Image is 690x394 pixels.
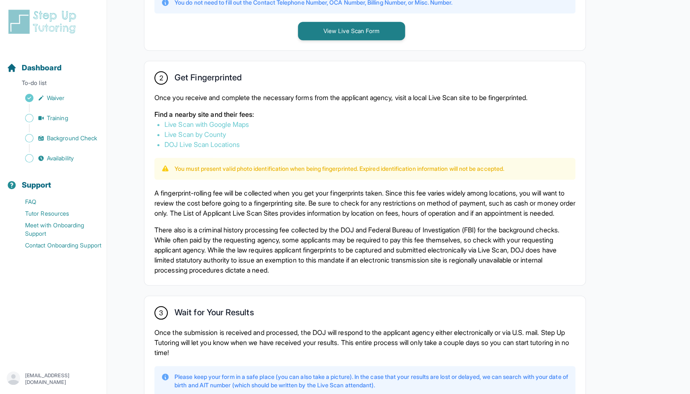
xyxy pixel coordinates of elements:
[164,130,226,139] a: Live Scan by County
[7,152,107,164] a: Availability
[7,112,107,124] a: Training
[154,327,575,358] p: Once the submission is received and processed, the DOJ will respond to the applicant agency eithe...
[7,219,107,239] a: Meet with Onboarding Support
[7,132,107,144] a: Background Check
[47,134,97,142] span: Background Check
[22,179,51,191] span: Support
[174,373,569,389] p: Please keep your form in a safe place (you can also take a picture). In the case that your result...
[154,93,575,103] p: Once you receive and complete the necessary forms from the applicant agency, visit a local Live S...
[7,8,81,35] img: logo
[47,114,68,122] span: Training
[298,26,405,35] a: View Live Scan Form
[7,239,107,251] a: Contact Onboarding Support
[164,140,240,149] a: DOJ Live Scan Locations
[159,308,163,318] span: 3
[154,109,575,119] p: Find a nearby site and their fees:
[3,49,103,77] button: Dashboard
[164,120,249,129] a: Live Scan with Google Maps
[154,225,575,275] p: There also is a criminal history processing fee collected by the DOJ and Federal Bureau of Invest...
[7,62,62,74] a: Dashboard
[7,371,100,386] button: [EMAIL_ADDRESS][DOMAIN_NAME]
[22,62,62,74] span: Dashboard
[174,165,504,173] p: You must present valid photo identification when being fingerprinted. Expired identification info...
[298,22,405,40] button: View Live Scan Form
[3,166,103,194] button: Support
[159,73,163,83] span: 2
[47,94,64,102] span: Waiver
[3,79,103,90] p: To-do list
[7,92,107,104] a: Waiver
[7,196,107,208] a: FAQ
[154,188,575,218] p: A fingerprint-rolling fee will be collected when you get your fingerprints taken. Since this fee ...
[47,154,74,162] span: Availability
[25,372,100,386] p: [EMAIL_ADDRESS][DOMAIN_NAME]
[174,307,254,321] h2: Wait for Your Results
[174,72,242,86] h2: Get Fingerprinted
[7,208,107,219] a: Tutor Resources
